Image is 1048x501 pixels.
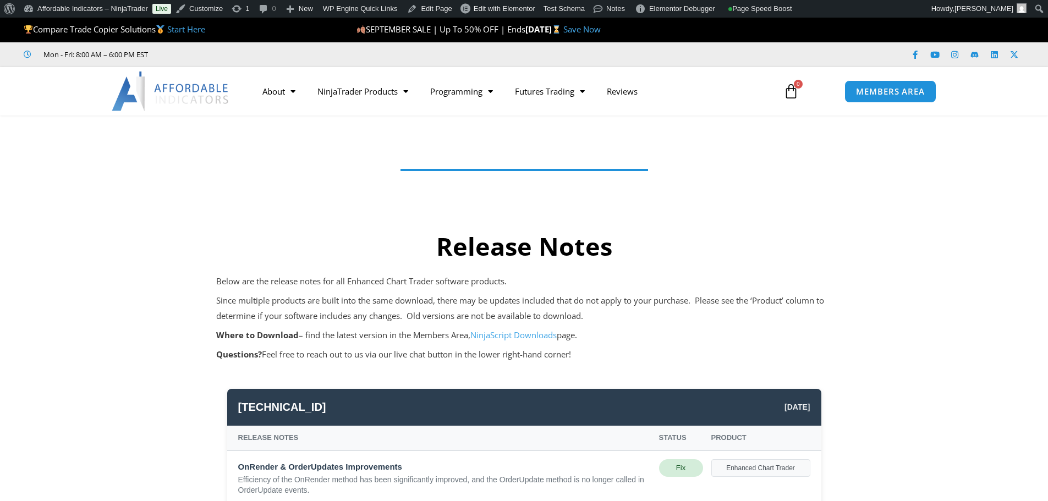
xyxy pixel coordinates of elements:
span: SEPTEMBER SALE | Up To 50% OFF | Ends [356,24,525,35]
nav: Menu [251,79,771,104]
strong: Questions? [216,349,262,360]
span: [TECHNICAL_ID] [238,397,326,417]
div: Status [659,431,703,444]
div: Enhanced Chart Trader [711,459,810,477]
a: 0 [767,75,815,107]
img: ⌛ [552,25,561,34]
span: [DATE] [784,400,810,414]
span: MEMBERS AREA [856,87,925,96]
span: Mon - Fri: 8:00 AM – 6:00 PM EST [41,48,148,61]
a: NinjaScript Downloads [470,329,557,340]
span: 0 [794,80,803,89]
span: Edit with Elementor [474,4,535,13]
strong: Where to Download [216,329,299,340]
a: About [251,79,306,104]
div: Efficiency of the OnRender method has been significantly improved, and the OrderUpdate method is ... [238,475,651,496]
a: Save Now [563,24,601,35]
a: Futures Trading [504,79,596,104]
p: Below are the release notes for all Enhanced Chart Trader software products. [216,274,832,289]
p: Since multiple products are built into the same download, there may be updates included that do n... [216,293,832,324]
img: 🍂 [357,25,365,34]
h2: Release Notes [216,230,832,263]
img: LogoAI | Affordable Indicators – NinjaTrader [112,71,230,111]
span: [PERSON_NAME] [954,4,1013,13]
p: Feel free to reach out to us via our live chat button in the lower right-hand corner! [216,347,832,362]
span: Compare Trade Copier Solutions [24,24,205,35]
strong: [DATE] [525,24,563,35]
div: Product [711,431,810,444]
a: Programming [419,79,504,104]
a: Live [152,4,171,14]
a: MEMBERS AREA [844,80,936,103]
a: Reviews [596,79,649,104]
img: 🥇 [156,25,164,34]
div: Fix [659,459,703,477]
a: Start Here [167,24,205,35]
div: Release Notes [238,431,651,444]
p: – find the latest version in the Members Area, page. [216,328,832,343]
a: NinjaTrader Products [306,79,419,104]
iframe: Customer reviews powered by Trustpilot [163,49,328,60]
div: OnRender & OrderUpdates Improvements [238,459,651,475]
img: 🏆 [24,25,32,34]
